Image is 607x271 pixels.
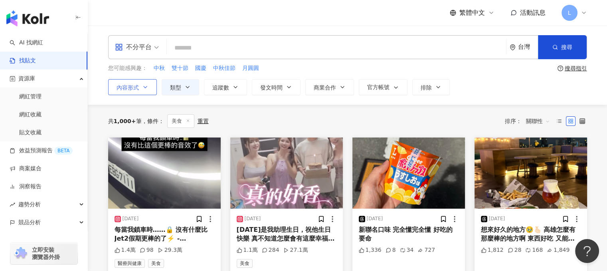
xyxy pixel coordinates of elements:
div: 1.1萬 [237,246,258,254]
div: [DATE]是我助理生日，祝他生日快樂 真不知道怎麼會有這麼幸福的工作呢！ [PERSON_NAME]的仙女朋朋 元元、[PERSON_NAME]！ 去年去日本工作，他一直在看皮夾，好像用了很久... [237,225,336,243]
a: 效益預測報告BETA [10,147,73,155]
span: 商業合作 [314,84,336,91]
div: 不分平台 [115,41,152,54]
button: 中秋佳節 [213,64,236,73]
button: 搜尋 [538,35,587,59]
a: searchAI 找網紅 [10,39,43,47]
div: 想來好久的地方🥹🫰🏻 高雄怎麼有那麼棒的地方啊 東西好吃 又能聽音樂 還能看夜景😭🤍 真的每一樣都超好吃⋯連飲料也超好喝⋯ - 謝謝朋朋帶我來吃飯飯😻💛 值得回訪！🤓 [481,225,581,243]
div: 284 [262,246,279,254]
span: 關聯性 [526,115,550,128]
div: 8 [386,246,396,254]
a: 找貼文 [10,57,36,65]
div: 新聯名口味 完全懂完全懂 好吃的要命 [359,225,459,243]
div: 1,336 [359,246,382,254]
span: 月圓圓 [242,64,259,72]
span: rise [10,202,15,207]
div: 台灣 [518,44,538,50]
span: 發文時間 [260,84,283,91]
div: [DATE] [489,215,505,222]
span: 活動訊息 [520,9,546,16]
span: 國慶 [195,64,206,72]
span: appstore [115,43,123,51]
span: 官方帳號 [367,84,390,90]
div: 重置 [198,118,209,124]
div: 每當我鎖車時……🔒 沒有什麼比Jet2假期更棒的了⚡️ - #jet2holidays #jet2holidays✈️ #tesla #teslamodely #teslalife #meme ... [115,225,214,243]
div: 1.4萬 [115,246,136,254]
button: 發文時間 [252,79,301,95]
div: 168 [525,246,543,254]
a: 網紅收藏 [19,111,42,119]
div: 27.1萬 [283,246,308,254]
button: 排除 [412,79,450,95]
span: L [568,8,571,17]
div: [DATE] [367,215,383,222]
a: 洞察報告 [10,183,42,191]
button: 商業合作 [305,79,354,95]
span: 中秋佳節 [213,64,235,72]
button: 追蹤數 [204,79,247,95]
img: post-image [108,137,221,209]
span: environment [510,44,516,50]
button: 月圓圓 [242,64,259,73]
div: 1,812 [481,246,504,254]
div: 1,849 [547,246,569,254]
button: 中秋 [153,64,165,73]
span: 趨勢分析 [18,195,41,213]
span: question-circle [558,66,563,71]
div: 29.3萬 [158,246,182,254]
span: 條件 ： [142,118,164,124]
div: 搜尋指引 [565,65,587,72]
div: 排序： [505,115,554,128]
span: 內容形式 [117,84,139,91]
a: chrome extension立即安裝 瀏覽器外掛 [10,243,77,264]
div: 727 [417,246,435,254]
span: 類型 [170,84,181,91]
span: 美食 [237,259,253,268]
span: 資源庫 [18,70,35,88]
span: 搜尋 [561,44,572,50]
a: 商案媒合 [10,165,42,173]
span: 美食 [148,259,164,268]
span: 1,000+ [114,118,136,124]
button: 內容形式 [108,79,157,95]
button: 雙十節 [171,64,189,73]
img: post-image [352,137,465,209]
div: 28 [508,246,522,254]
div: 98 [140,246,154,254]
span: 美食 [167,114,194,128]
span: 您可能感興趣： [108,64,147,72]
span: 追蹤數 [212,84,229,91]
span: 雙十節 [172,64,188,72]
img: chrome extension [13,247,28,260]
span: 競品分析 [18,213,41,231]
span: 醫療與健康 [115,259,145,268]
div: 共 筆 [108,118,142,124]
img: post-image [475,137,587,209]
iframe: Help Scout Beacon - Open [575,239,599,263]
img: post-image [230,137,343,209]
button: 國慶 [195,64,207,73]
div: 34 [400,246,414,254]
span: 中秋 [154,64,165,72]
span: 繁體中文 [459,8,485,17]
a: 網紅管理 [19,93,42,101]
span: 排除 [421,84,432,91]
div: [DATE] [245,215,261,222]
span: 立即安裝 瀏覽器外掛 [32,246,60,261]
button: 類型 [162,79,199,95]
a: 貼文收藏 [19,129,42,137]
button: 官方帳號 [359,79,407,95]
img: logo [6,10,49,26]
div: [DATE] [123,215,139,222]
